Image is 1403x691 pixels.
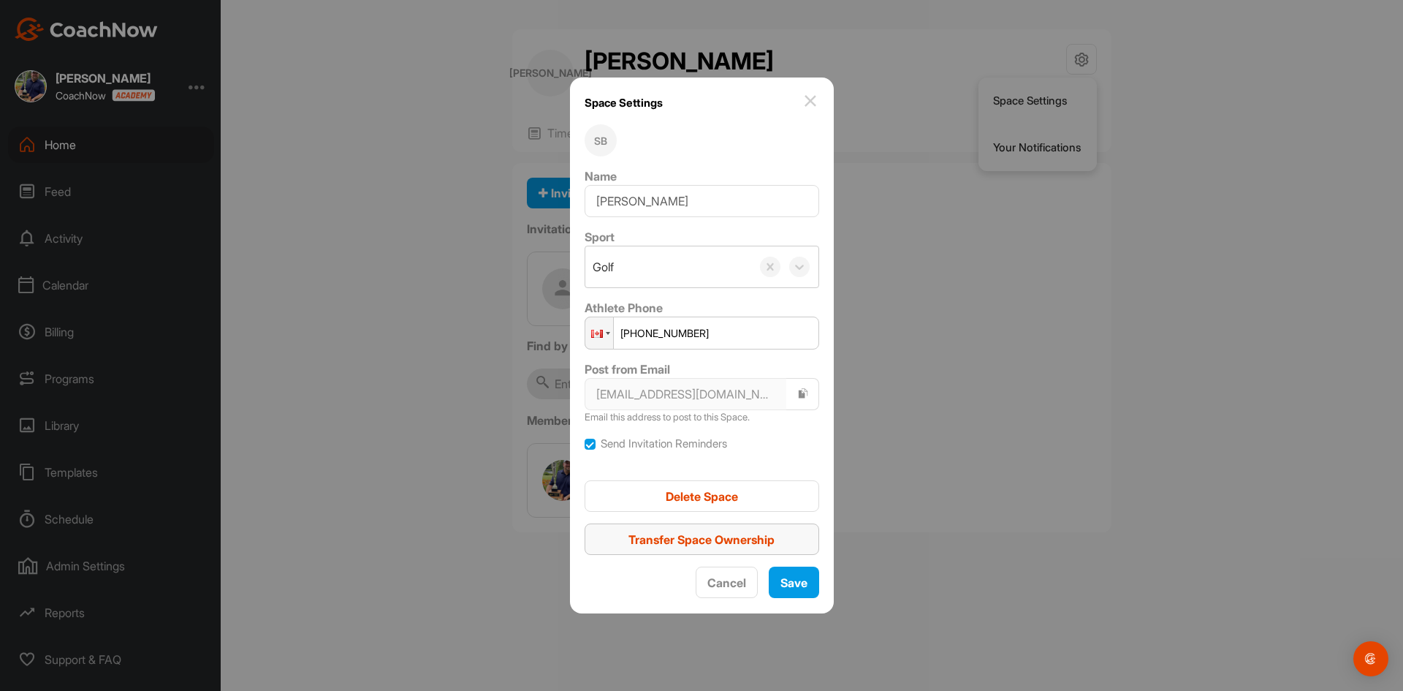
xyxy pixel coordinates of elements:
h1: Space Settings [585,92,663,113]
label: Send Invitation Reminders [601,436,727,453]
label: Name [585,169,617,184]
button: Transfer Space Ownership [585,524,819,555]
p: Email this address to post to this Space. [585,410,819,425]
button: Delete Space [585,480,819,512]
div: Golf [593,258,614,276]
div: Open Intercom Messenger [1353,641,1388,676]
span: Cancel [707,575,746,590]
input: 1 (702) 123-4567 [585,317,819,350]
div: Canada: + 1 [585,317,613,349]
div: SB [585,124,617,156]
button: Cancel [696,567,758,598]
label: Sport [585,230,615,244]
button: Save [769,567,819,598]
span: Transfer Space Ownership [628,532,775,547]
label: Athlete Phone [585,301,663,315]
img: close [802,92,819,110]
span: Delete Space [666,489,738,504]
span: Save [780,575,807,590]
label: Post from Email [585,362,670,377]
